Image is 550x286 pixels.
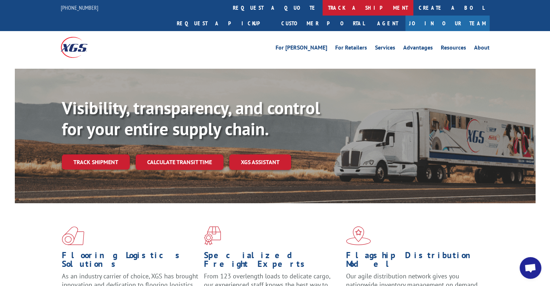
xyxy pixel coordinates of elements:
[276,16,370,31] a: Customer Portal
[520,257,541,279] a: Open chat
[204,251,341,272] h1: Specialized Freight Experts
[229,154,291,170] a: XGS ASSISTANT
[204,226,221,245] img: xgs-icon-focused-on-flooring-red
[62,97,320,140] b: Visibility, transparency, and control for your entire supply chain.
[346,226,371,245] img: xgs-icon-flagship-distribution-model-red
[441,45,466,53] a: Resources
[405,16,490,31] a: Join Our Team
[335,45,367,53] a: For Retailers
[276,45,327,53] a: For [PERSON_NAME]
[474,45,490,53] a: About
[171,16,276,31] a: Request a pickup
[61,4,98,11] a: [PHONE_NUMBER]
[62,226,84,245] img: xgs-icon-total-supply-chain-intelligence-red
[136,154,223,170] a: Calculate transit time
[62,154,130,170] a: Track shipment
[62,251,199,272] h1: Flooring Logistics Solutions
[403,45,433,53] a: Advantages
[375,45,395,53] a: Services
[370,16,405,31] a: Agent
[346,251,483,272] h1: Flagship Distribution Model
